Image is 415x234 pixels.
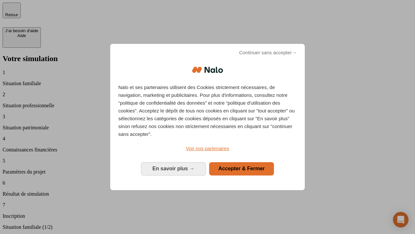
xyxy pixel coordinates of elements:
button: En savoir plus: Configurer vos consentements [141,162,206,175]
button: Accepter & Fermer: Accepter notre traitement des données et fermer [209,162,274,175]
span: Continuer sans accepter→ [239,49,297,57]
p: Nalo et ses partenaires utilisent des Cookies strictement nécessaires, de navigation, marketing e... [118,84,297,138]
div: Bienvenue chez Nalo Gestion du consentement [110,44,305,190]
span: Voir nos partenaires [186,146,229,151]
img: Logo [192,60,223,80]
span: En savoir plus → [152,166,195,171]
span: Accepter & Fermer [218,166,265,171]
a: Voir nos partenaires [118,145,297,152]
